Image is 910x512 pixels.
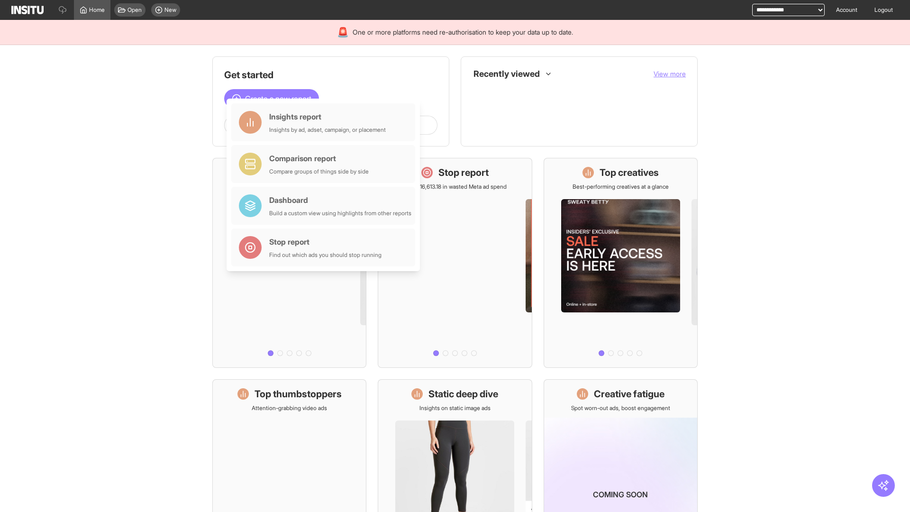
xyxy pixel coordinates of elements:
[419,404,491,412] p: Insights on static image ads
[269,210,411,217] div: Build a custom view using highlights from other reports
[269,251,382,259] div: Find out which ads you should stop running
[654,69,686,79] button: View more
[11,6,44,14] img: Logo
[353,27,573,37] span: One or more platforms need re-authorisation to keep your data up to date.
[127,6,142,14] span: Open
[269,194,411,206] div: Dashboard
[544,158,698,368] a: Top creativesBest-performing creatives at a glance
[269,168,369,175] div: Compare groups of things side by side
[269,126,386,134] div: Insights by ad, adset, campaign, or placement
[403,183,507,191] p: Save £16,613.18 in wasted Meta ad spend
[224,68,437,82] h1: Get started
[378,158,532,368] a: Stop reportSave £16,613.18 in wasted Meta ad spend
[269,153,369,164] div: Comparison report
[269,111,386,122] div: Insights report
[654,70,686,78] span: View more
[428,387,498,401] h1: Static deep dive
[337,26,349,39] div: 🚨
[438,166,489,179] h1: Stop report
[600,166,659,179] h1: Top creatives
[255,387,342,401] h1: Top thumbstoppers
[573,183,669,191] p: Best-performing creatives at a glance
[164,6,176,14] span: New
[269,236,382,247] div: Stop report
[89,6,105,14] span: Home
[212,158,366,368] a: What's live nowSee all active ads instantly
[252,404,327,412] p: Attention-grabbing video ads
[245,93,311,104] span: Create a new report
[224,89,319,108] button: Create a new report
